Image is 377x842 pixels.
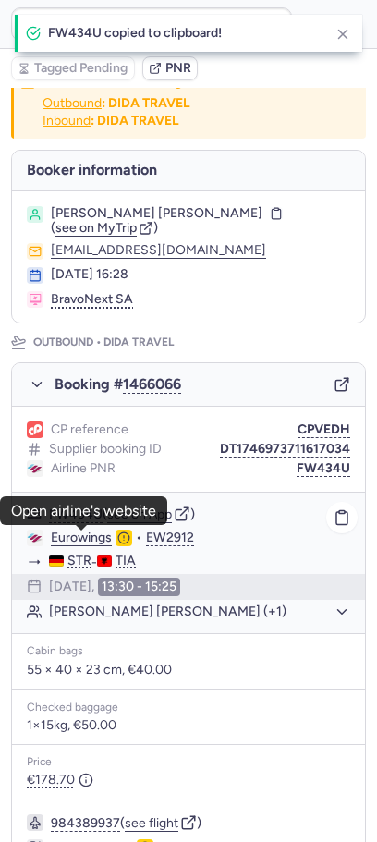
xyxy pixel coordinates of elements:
button: Inbound [43,114,91,128]
h4: FW434U copied to clipboard! [48,26,322,41]
button: 1466066 [123,376,181,393]
button: CPVEDH [298,422,350,437]
div: Cabin bags [27,645,350,658]
span: 1×15kg, €50.00 [27,718,116,733]
div: ( ) [49,506,350,522]
span: [PERSON_NAME] [PERSON_NAME] [51,206,262,221]
div: • [51,530,350,546]
span: TIA [116,554,136,568]
span: see on MyTrip [55,220,137,236]
span: Airline PNR [51,461,116,476]
button: [PERSON_NAME] [PERSON_NAME] (+1) [49,604,350,620]
button: Tagged Pending [11,56,135,80]
figure: EW airline logo [27,460,43,477]
input: PNR Reference [11,7,292,41]
span: €178.70 [27,773,93,787]
button: Ok [299,9,329,39]
time: 13:30 - 15:25 [98,578,180,596]
span: Booking # [55,376,181,393]
div: Price [27,756,350,769]
button: (see on MyTrip) [51,221,158,236]
button: DT1746973711617034 [220,442,350,457]
b: : DIDA TRAVEL [91,113,179,128]
span: CP reference [51,422,128,437]
div: [DATE], [49,578,180,596]
button: PNR [142,56,198,80]
figure: 1L airline logo [27,421,43,438]
b: : DIDA TRAVEL [102,95,190,111]
h4: Booker information [12,151,365,190]
div: Open airline's website [11,503,156,519]
span: BravoNext SA [51,291,133,308]
button: FW434U [297,461,350,476]
div: ( ) [51,814,350,831]
button: Outbound [43,96,102,111]
a: Eurowings [51,530,112,546]
div: [DATE] 16:28 [51,267,350,282]
button: see flight [125,816,178,831]
button: 984389937 [51,816,120,831]
span: Supplier booking ID [49,442,162,457]
span: Tagged Pending [34,61,128,76]
span: DIDA TRAVEL [102,335,176,351]
button: [EMAIL_ADDRESS][DOMAIN_NAME] [51,243,266,258]
div: - [49,554,350,570]
figure: EW airline logo [27,530,43,546]
p: 55 × 40 × 23 cm, €40.00 [27,662,350,678]
span: PNR [165,61,191,76]
p: Outbound • [33,335,176,351]
button: EW2912 [146,531,194,545]
div: Checked baggage [27,702,350,714]
span: STR [67,554,91,568]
